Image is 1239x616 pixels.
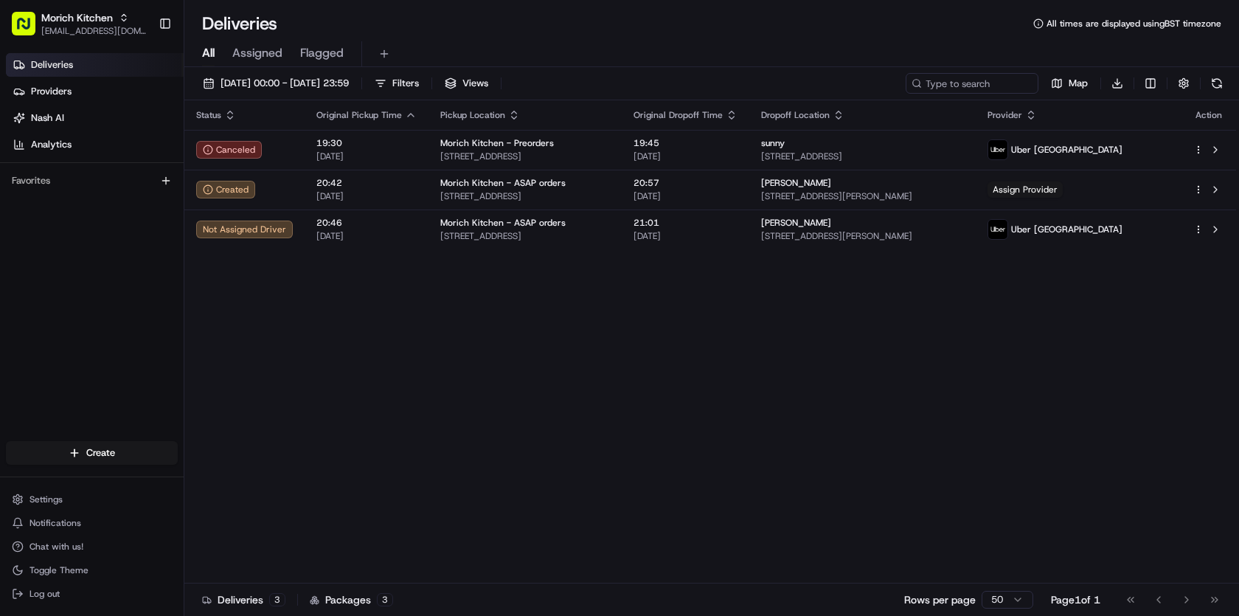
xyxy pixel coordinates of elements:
[634,190,737,202] span: [DATE]
[316,217,417,229] span: 20:46
[440,177,566,189] span: Morich Kitchen - ASAP orders
[634,230,737,242] span: [DATE]
[232,44,282,62] span: Assigned
[310,592,393,607] div: Packages
[440,150,610,162] span: [STREET_ADDRESS]
[634,150,737,162] span: [DATE]
[6,536,178,557] button: Chat with us!
[634,109,723,121] span: Original Dropoff Time
[196,73,355,94] button: [DATE] 00:00 - [DATE] 23:59
[6,441,178,465] button: Create
[988,220,1007,239] img: uber-new-logo.jpeg
[31,111,64,125] span: Nash AI
[761,177,831,189] span: [PERSON_NAME]
[31,138,72,151] span: Analytics
[300,44,344,62] span: Flagged
[988,140,1007,159] img: uber-new-logo.jpeg
[29,517,81,529] span: Notifications
[634,217,737,229] span: 21:01
[634,137,737,149] span: 19:45
[1069,77,1088,90] span: Map
[6,6,153,41] button: Morich Kitchen[EMAIL_ADDRESS][DOMAIN_NAME]
[316,230,417,242] span: [DATE]
[202,12,277,35] h1: Deliveries
[6,133,184,156] a: Analytics
[761,150,964,162] span: [STREET_ADDRESS]
[196,109,221,121] span: Status
[196,141,262,159] button: Canceled
[86,446,115,460] span: Create
[988,181,1063,198] span: Assign Provider
[196,181,255,198] button: Created
[438,73,495,94] button: Views
[1047,18,1221,30] span: All times are displayed using BST timezone
[440,190,610,202] span: [STREET_ADDRESS]
[202,592,285,607] div: Deliveries
[392,77,419,90] span: Filters
[6,489,178,510] button: Settings
[761,230,964,242] span: [STREET_ADDRESS][PERSON_NAME]
[316,109,402,121] span: Original Pickup Time
[29,494,63,505] span: Settings
[316,150,417,162] span: [DATE]
[988,109,1022,121] span: Provider
[440,137,554,149] span: Morich Kitchen - Preorders
[6,584,178,604] button: Log out
[316,177,417,189] span: 20:42
[1193,109,1224,121] div: Action
[761,137,785,149] span: sunny
[377,593,393,606] div: 3
[368,73,426,94] button: Filters
[29,588,60,600] span: Log out
[761,109,830,121] span: Dropoff Location
[761,217,831,229] span: [PERSON_NAME]
[6,106,184,130] a: Nash AI
[31,58,73,72] span: Deliveries
[440,109,505,121] span: Pickup Location
[634,177,737,189] span: 20:57
[41,10,113,25] button: Morich Kitchen
[904,592,976,607] p: Rows per page
[1207,73,1227,94] button: Refresh
[41,25,147,37] button: [EMAIL_ADDRESS][DOMAIN_NAME]
[1011,224,1122,235] span: Uber [GEOGRAPHIC_DATA]
[31,85,72,98] span: Providers
[462,77,488,90] span: Views
[761,190,964,202] span: [STREET_ADDRESS][PERSON_NAME]
[6,513,178,533] button: Notifications
[269,593,285,606] div: 3
[6,80,184,103] a: Providers
[221,77,349,90] span: [DATE] 00:00 - [DATE] 23:59
[1051,592,1100,607] div: Page 1 of 1
[316,137,417,149] span: 19:30
[6,169,178,193] div: Favorites
[29,564,88,576] span: Toggle Theme
[316,190,417,202] span: [DATE]
[202,44,215,62] span: All
[440,217,566,229] span: Morich Kitchen - ASAP orders
[6,560,178,581] button: Toggle Theme
[6,53,184,77] a: Deliveries
[29,541,83,553] span: Chat with us!
[1011,144,1122,156] span: Uber [GEOGRAPHIC_DATA]
[1044,73,1094,94] button: Map
[440,230,610,242] span: [STREET_ADDRESS]
[906,73,1038,94] input: Type to search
